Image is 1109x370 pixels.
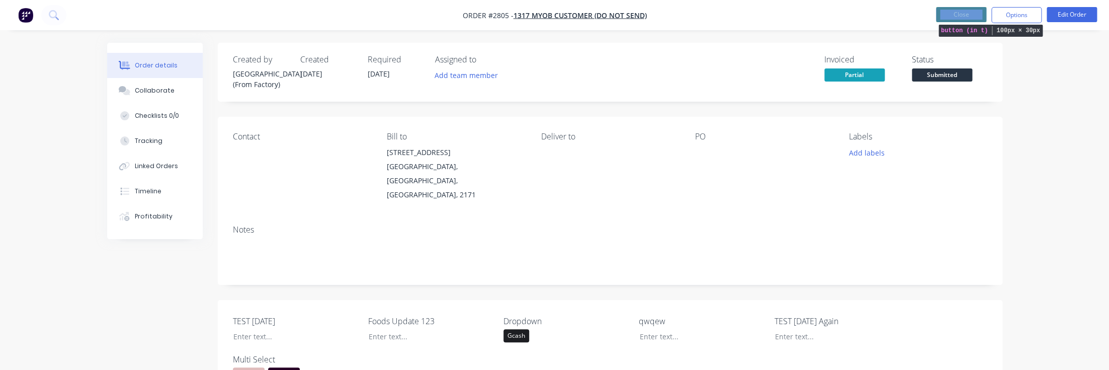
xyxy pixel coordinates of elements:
[135,136,162,145] div: Tracking
[503,315,629,327] label: Dropdown
[912,68,972,81] span: Submitted
[387,145,525,160] div: [STREET_ADDRESS]
[107,128,203,154] button: Tracking
[463,11,514,20] span: Order #2805 -
[368,315,494,327] label: Foods Update 123
[387,132,525,141] div: Bill to
[233,55,288,64] div: Created by
[774,315,900,327] label: TEST [DATE] Again
[639,315,764,327] label: qwqew
[843,145,890,159] button: Add labels
[107,53,203,78] button: Order details
[300,69,322,79] span: [DATE]
[991,7,1042,23] button: Options
[541,132,678,141] div: Deliver to
[849,132,987,141] div: Labels
[824,55,900,64] div: Invoiced
[435,55,536,64] div: Assigned to
[233,225,987,235] div: Notes
[695,132,833,141] div: PO
[135,212,173,221] div: Profitability
[107,103,203,128] button: Checklists 0/0
[429,68,503,82] button: Add team member
[824,68,885,81] span: Partial
[135,86,175,95] div: Collaborate
[18,8,33,23] img: Factory
[912,55,987,64] div: Status
[233,132,371,141] div: Contact
[107,78,203,103] button: Collaborate
[912,68,972,84] button: Submitted
[503,329,529,342] div: Gcash
[936,7,986,22] button: Close
[368,69,390,79] span: [DATE]
[233,353,359,365] label: Multi Select
[368,55,423,64] div: Required
[135,187,161,196] div: Timeline
[233,68,288,90] div: [GEOGRAPHIC_DATA] (From Factory)
[435,68,503,82] button: Add team member
[107,179,203,204] button: Timeline
[1047,7,1097,22] button: Edit Order
[135,61,178,70] div: Order details
[514,11,647,20] a: 1317 MYOB Customer (Do not send)
[107,154,203,179] button: Linked Orders
[107,204,203,229] button: Profitability
[135,162,178,171] div: Linked Orders
[135,111,179,120] div: Checklists 0/0
[387,160,525,202] div: [GEOGRAPHIC_DATA], [GEOGRAPHIC_DATA], [GEOGRAPHIC_DATA], 2171
[233,315,359,327] label: TEST [DATE]
[300,55,356,64] div: Created
[387,145,525,202] div: [STREET_ADDRESS][GEOGRAPHIC_DATA], [GEOGRAPHIC_DATA], [GEOGRAPHIC_DATA], 2171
